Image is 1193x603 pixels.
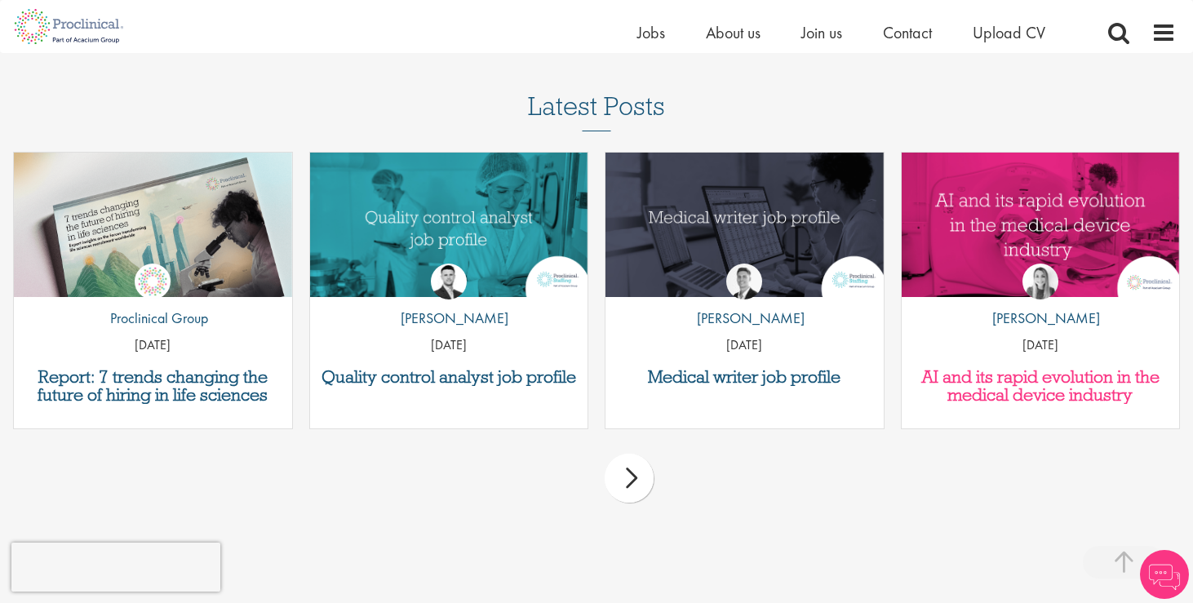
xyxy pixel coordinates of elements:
p: [DATE] [605,336,884,355]
a: Jobs [637,22,665,43]
img: George Watson [726,264,762,299]
a: Join us [801,22,842,43]
a: Link to a post [310,153,588,297]
a: Link to a post [14,153,292,297]
a: Report: 7 trends changing the future of hiring in life sciences [22,368,284,404]
p: Proclinical Group [98,308,208,329]
a: Joshua Godden [PERSON_NAME] [388,264,508,337]
img: AI and Its Impact on the Medical Device Industry | Proclinical [902,153,1180,297]
h3: Latest Posts [528,92,665,131]
p: [PERSON_NAME] [980,308,1100,329]
img: Chatbot [1140,550,1189,599]
img: quality control analyst job profile [310,153,588,297]
img: Proclinical Group [135,264,171,299]
a: Proclinical Group Proclinical Group [98,264,208,337]
p: [DATE] [310,336,588,355]
p: [PERSON_NAME] [388,308,508,329]
a: AI and its rapid evolution in the medical device industry [910,368,1172,404]
a: Upload CV [973,22,1045,43]
a: George Watson [PERSON_NAME] [685,264,805,337]
iframe: reCAPTCHA [11,543,220,592]
img: Proclinical: Life sciences hiring trends report 2025 [14,153,292,309]
img: Hannah Burke [1022,264,1058,299]
p: [DATE] [902,336,1180,355]
img: Medical writer job profile [605,153,884,297]
img: Joshua Godden [431,264,467,299]
div: next [605,454,654,503]
a: Quality control analyst job profile [318,368,580,386]
a: Link to a post [902,153,1180,297]
a: Contact [883,22,932,43]
a: About us [706,22,761,43]
a: Link to a post [605,153,884,297]
p: [DATE] [14,336,292,355]
p: [PERSON_NAME] [685,308,805,329]
a: Medical writer job profile [614,368,876,386]
a: Hannah Burke [PERSON_NAME] [980,264,1100,337]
